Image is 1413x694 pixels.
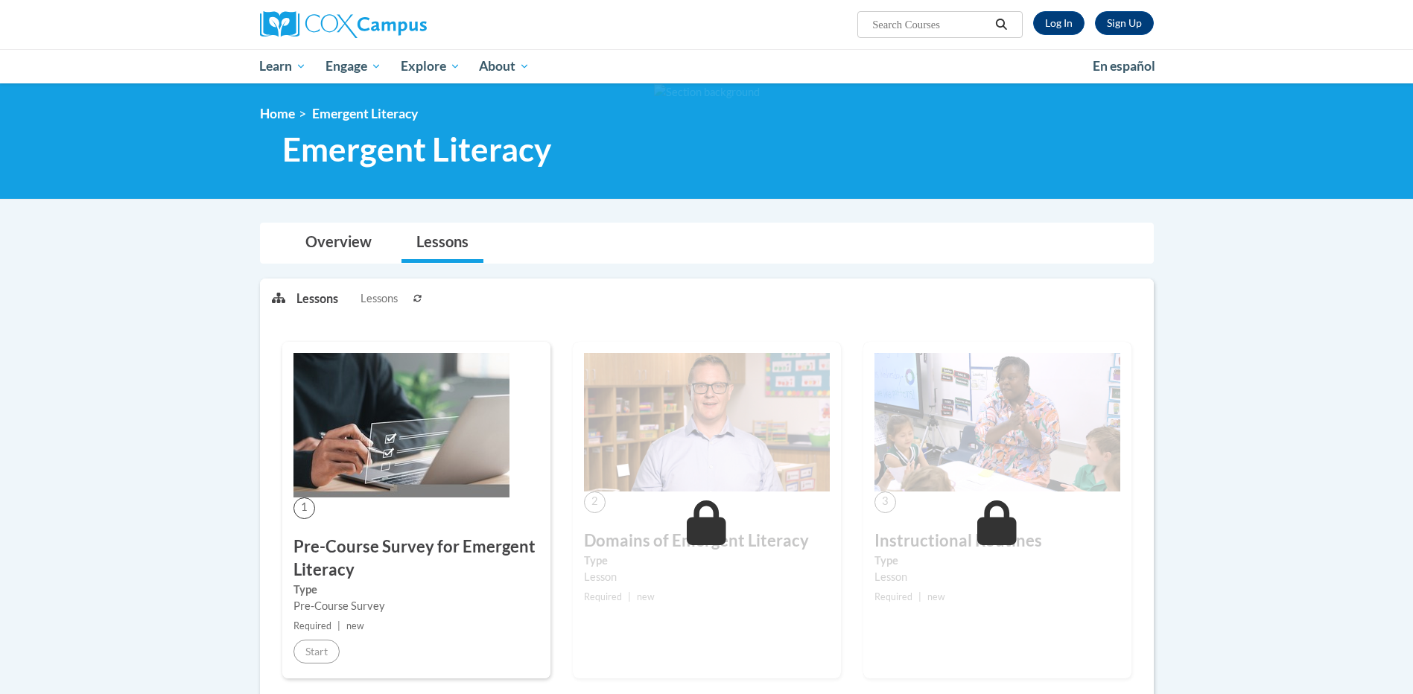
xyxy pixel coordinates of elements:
[584,353,830,491] img: Course Image
[346,620,364,631] span: new
[584,553,830,569] label: Type
[293,353,509,497] img: Course Image
[260,106,295,121] a: Home
[874,591,912,602] span: Required
[250,49,317,83] a: Learn
[238,49,1176,83] div: Main menu
[874,353,1120,491] img: Course Image
[260,11,543,38] a: Cox Campus
[401,57,460,75] span: Explore
[293,640,340,663] button: Start
[293,535,539,582] h3: Pre-Course Survey for Emergent Literacy
[874,491,896,513] span: 3
[326,57,381,75] span: Engage
[584,491,606,513] span: 2
[296,290,338,307] p: Lessons
[584,529,830,553] h3: Domains of Emergent Literacy
[337,620,340,631] span: |
[361,290,398,307] span: Lessons
[871,16,990,34] input: Search Courses
[401,223,483,263] a: Lessons
[1095,11,1154,35] a: Register
[1093,58,1155,74] span: En español
[874,553,1120,569] label: Type
[316,49,391,83] a: Engage
[479,57,530,75] span: About
[293,620,331,631] span: Required
[874,529,1120,553] h3: Instructional Routines
[918,591,921,602] span: |
[990,16,1012,34] button: Search
[293,582,539,598] label: Type
[584,569,830,585] div: Lesson
[293,497,315,519] span: 1
[637,591,655,602] span: new
[282,130,551,169] span: Emergent Literacy
[290,223,387,263] a: Overview
[927,591,945,602] span: new
[259,57,306,75] span: Learn
[293,598,539,614] div: Pre-Course Survey
[260,11,427,38] img: Cox Campus
[628,591,631,602] span: |
[469,49,539,83] a: About
[1083,51,1165,82] a: En español
[874,569,1120,585] div: Lesson
[654,84,760,101] img: Section background
[391,49,470,83] a: Explore
[1033,11,1085,35] a: Log In
[312,106,418,121] span: Emergent Literacy
[584,591,622,602] span: Required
